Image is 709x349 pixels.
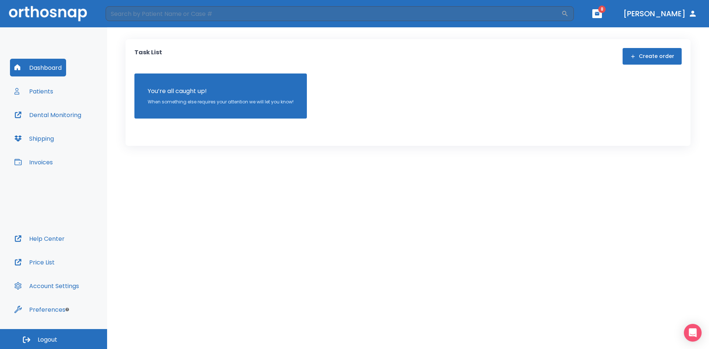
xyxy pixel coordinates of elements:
p: You’re all caught up! [148,87,294,96]
button: Patients [10,82,58,100]
div: Open Intercom Messenger [684,324,702,342]
button: [PERSON_NAME] [620,7,700,20]
img: Orthosnap [9,6,87,21]
button: Price List [10,253,59,271]
button: Invoices [10,153,57,171]
button: Dashboard [10,59,66,76]
p: When something else requires your attention we will let you know! [148,99,294,105]
button: Create order [623,48,682,65]
div: Tooltip anchor [64,306,71,313]
button: Account Settings [10,277,83,295]
button: Shipping [10,130,58,147]
span: Logout [38,336,57,344]
button: Preferences [10,301,70,318]
p: Task List [134,48,162,65]
button: Dental Monitoring [10,106,86,124]
button: Help Center [10,230,69,247]
span: 8 [598,6,606,13]
input: Search by Patient Name or Case # [106,6,561,21]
